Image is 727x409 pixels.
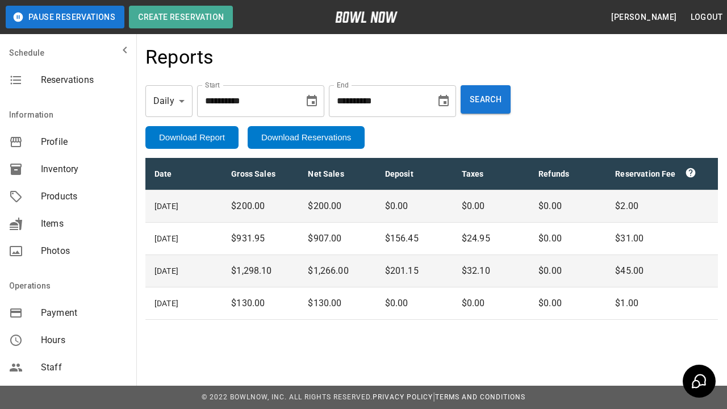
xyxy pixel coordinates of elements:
[615,167,709,181] div: Reservation Fee
[385,199,444,213] p: $0.00
[538,297,597,310] p: $0.00
[432,90,455,112] button: Choose date, selected date is Aug 29, 2025
[462,199,520,213] p: $0.00
[145,45,214,69] h4: Reports
[461,85,511,114] button: Search
[308,199,366,213] p: $200.00
[145,158,718,320] table: sticky table
[41,162,127,176] span: Inventory
[538,232,597,245] p: $0.00
[615,264,709,278] p: $45.00
[41,306,127,320] span: Payment
[385,232,444,245] p: $156.45
[41,217,127,231] span: Items
[538,264,597,278] p: $0.00
[231,264,290,278] p: $1,298.10
[538,199,597,213] p: $0.00
[308,264,366,278] p: $1,266.00
[685,167,696,178] svg: Reservation fees paid directly to BowlNow by customer
[453,158,529,190] th: Taxes
[129,6,233,28] button: Create Reservation
[41,135,127,149] span: Profile
[231,297,290,310] p: $130.00
[308,232,366,245] p: $907.00
[385,264,444,278] p: $201.15
[202,393,373,401] span: © 2022 BowlNow, Inc. All Rights Reserved.
[6,6,124,28] button: Pause Reservations
[222,158,299,190] th: Gross Sales
[41,190,127,203] span: Products
[376,158,453,190] th: Deposit
[607,7,681,28] button: [PERSON_NAME]
[145,158,222,190] th: Date
[686,7,727,28] button: Logout
[435,393,525,401] a: Terms and Conditions
[145,287,222,320] td: [DATE]
[299,158,375,190] th: Net Sales
[145,223,222,255] td: [DATE]
[615,297,709,310] p: $1.00
[145,85,193,117] div: Daily
[308,297,366,310] p: $130.00
[41,73,127,87] span: Reservations
[41,361,127,374] span: Staff
[145,190,222,223] td: [DATE]
[231,232,290,245] p: $931.95
[231,199,290,213] p: $200.00
[145,126,239,149] button: Download Report
[462,232,520,245] p: $24.95
[248,126,365,149] button: Download Reservations
[615,232,709,245] p: $31.00
[529,158,606,190] th: Refunds
[300,90,323,112] button: Choose date, selected date is Aug 22, 2025
[145,255,222,287] td: [DATE]
[373,393,433,401] a: Privacy Policy
[41,333,127,347] span: Hours
[385,297,444,310] p: $0.00
[615,199,709,213] p: $2.00
[335,11,398,23] img: logo
[462,297,520,310] p: $0.00
[41,244,127,258] span: Photos
[462,264,520,278] p: $32.10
